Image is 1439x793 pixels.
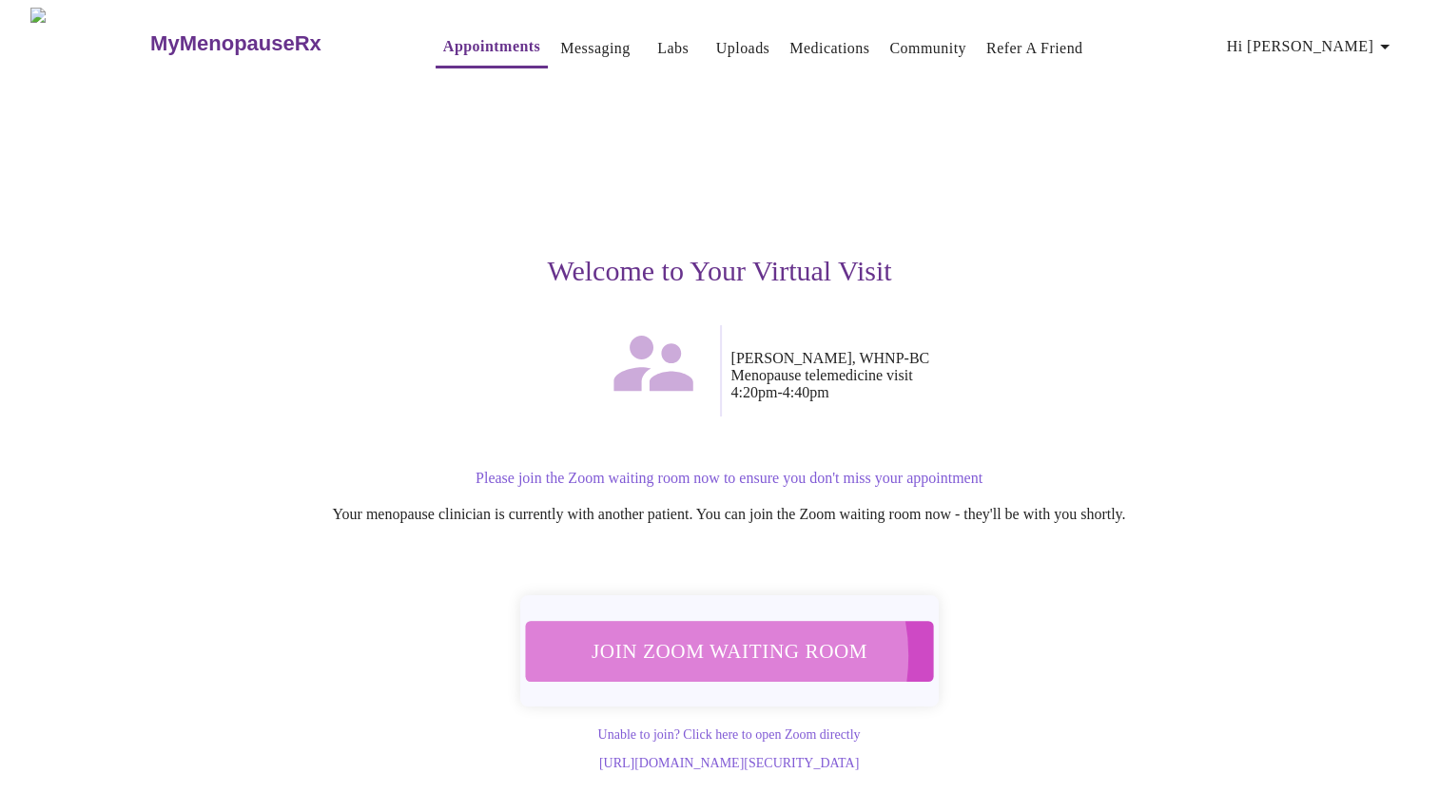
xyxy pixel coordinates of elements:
[986,35,1083,62] a: Refer a Friend
[525,621,933,681] button: Join Zoom Waiting Room
[643,29,704,68] button: Labs
[553,29,637,68] button: Messaging
[716,35,770,62] a: Uploads
[979,29,1091,68] button: Refer a Friend
[153,470,1306,487] p: Please join the Zoom waiting room now to ensure you don't miss your appointment
[1219,28,1404,66] button: Hi [PERSON_NAME]
[731,350,1306,401] p: [PERSON_NAME], WHNP-BC Menopause telemedicine visit 4:20pm - 4:40pm
[150,31,321,56] h3: MyMenopauseRx
[443,33,540,60] a: Appointments
[657,35,689,62] a: Labs
[560,35,630,62] a: Messaging
[782,29,877,68] button: Medications
[889,35,966,62] a: Community
[709,29,778,68] button: Uploads
[550,633,907,668] span: Join Zoom Waiting Room
[148,10,398,77] a: MyMenopauseRx
[153,506,1306,523] p: Your menopause clinician is currently with another patient. You can join the Zoom waiting room no...
[789,35,869,62] a: Medications
[30,8,148,79] img: MyMenopauseRx Logo
[599,756,859,770] a: [URL][DOMAIN_NAME][SECURITY_DATA]
[1227,33,1396,60] span: Hi [PERSON_NAME]
[436,28,548,68] button: Appointments
[597,727,860,742] a: Unable to join? Click here to open Zoom directly
[882,29,974,68] button: Community
[134,255,1306,287] h3: Welcome to Your Virtual Visit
